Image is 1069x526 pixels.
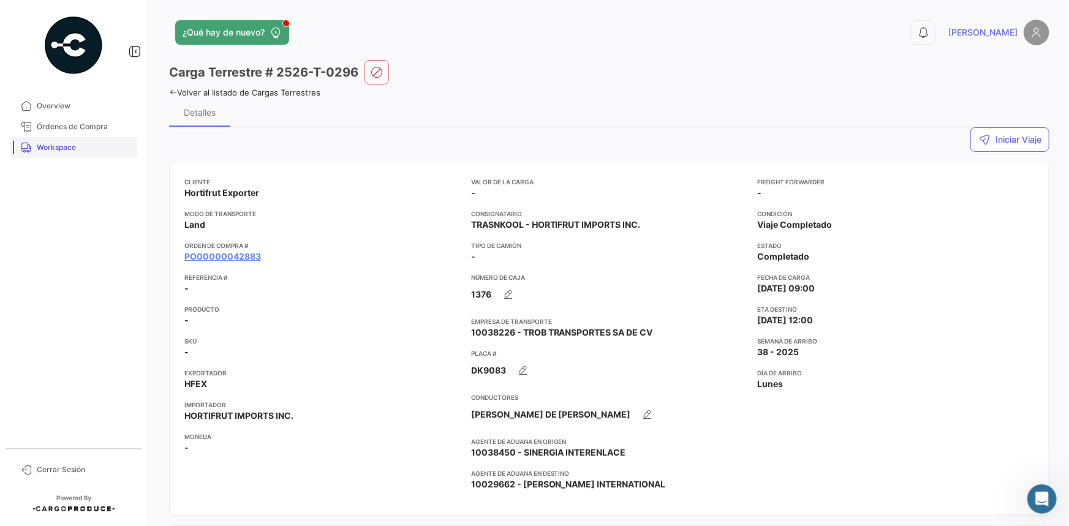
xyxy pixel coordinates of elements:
div: Jose dice… [10,48,235,96]
span: Cerrar Sesión [37,464,132,475]
div: Las respuestas te llegarán aquí y por correo electrónico:✉️[PERSON_NAME][EMAIL_ADDRESS][PERSON_NA... [10,96,201,201]
app-card-info-title: Moneda [184,432,461,441]
span: Workspace [37,142,132,153]
a: Workspace [10,137,137,158]
span: [DATE] 09:00 [757,282,815,295]
span: - [471,187,475,199]
b: Andrielle [68,251,105,260]
div: Jose dice… [10,211,235,247]
app-card-info-title: Fecha de carga [757,272,1034,282]
span: Órdenes de Compra [37,121,132,132]
span: Completado [757,250,809,263]
span: DK9083 [471,364,506,377]
div: Andrielle dice… [10,247,235,276]
div: [PERSON_NAME] [154,218,225,230]
button: Inicio [192,5,215,28]
iframe: Intercom live chat [1027,484,1057,514]
span: Viaje Completado [757,219,832,231]
div: Buenos [PERSON_NAME], un gusto saludarte [10,276,201,314]
app-card-info-title: ETA Destino [757,304,1034,314]
button: Start recording [78,401,88,411]
img: Profile image for Operator [35,7,55,26]
span: HORTIFRUT IMPORTS INC. [184,410,293,422]
span: HFEX [184,378,207,390]
span: - [184,314,189,326]
div: Andrielle dice… [10,315,235,344]
app-card-info-title: Modo de Transporte [184,209,461,219]
app-card-info-title: Empresa de Transporte [471,317,748,326]
app-card-info-title: Orden de Compra # [184,241,461,250]
span: 1376 [471,288,491,301]
span: - [184,282,189,295]
div: Si, claro [10,315,64,342]
div: joined the conversation [68,250,193,261]
span: - [757,187,761,199]
div: buen dia me apoya a dar de alta operador [54,55,225,79]
button: Selector de gif [39,401,48,411]
img: powered-by.png [43,15,104,76]
button: Enviar un mensaje… [210,396,230,416]
div: Andrielle dice… [10,276,235,315]
button: ¿Qué hay de nuevo? [175,20,289,45]
span: [DATE] 12:00 [757,314,813,326]
app-card-info-title: Exportador [184,368,461,378]
b: [PERSON_NAME][EMAIL_ADDRESS][PERSON_NAME][DOMAIN_NAME] [20,128,186,162]
a: Órdenes de Compra [10,116,137,137]
div: Andrielle • Hace 2h [20,372,93,380]
div: [PERSON_NAME] [145,211,235,238]
app-card-info-title: Día de Arribo [757,368,1034,378]
div: Operador agregado [20,351,104,363]
span: 10038450 - SINERGIA INTERENLACE [471,446,626,459]
app-card-info-title: Condición [757,209,1034,219]
button: Adjuntar un archivo [58,401,68,411]
app-card-info-title: Consignatario [471,209,748,219]
div: buen dia me apoya a dar de alta operador [44,48,235,86]
img: placeholder-user.png [1024,20,1049,45]
span: Lunes [757,378,783,390]
b: menos de 1 hora [30,182,111,192]
div: Operator dice… [10,96,235,211]
div: Operador agregadoAndrielle • Hace 2h [10,344,113,370]
app-card-info-title: Número de Caja [471,272,748,282]
app-card-info-title: Producto [184,304,461,314]
a: Overview [10,96,137,116]
span: ¿Qué hay de nuevo? [183,26,265,39]
app-card-info-title: Importador [184,400,461,410]
span: - [184,441,189,454]
h1: Operator [59,12,103,21]
span: TRASNKOOL - HORTIFRUT IMPORTS INC. [471,219,641,231]
span: [PERSON_NAME] [948,26,1018,39]
button: go back [8,5,31,28]
app-card-info-title: Placa # [471,348,748,358]
span: - [471,250,475,263]
div: Profile image for Andrielle [52,249,64,261]
span: [PERSON_NAME] DE [PERSON_NAME] [471,408,631,421]
app-card-info-title: Freight Forwarder [757,177,1034,187]
app-card-info-title: Cliente [184,177,461,187]
div: Buenos [PERSON_NAME], un gusto saludarte [20,283,191,307]
div: Si, claro [20,323,54,335]
a: Volver al listado de Cargas Terrestres [169,88,320,97]
div: Las respuestas te llegarán aquí y por correo electrónico: ✉️ [20,103,191,163]
button: Selector de emoji [19,401,29,411]
div: Detalles [184,107,216,118]
span: Hortifrut Exporter [184,187,259,199]
app-card-info-title: SKU [184,336,461,346]
app-card-info-title: Tipo de Camión [471,241,748,250]
span: Overview [37,100,132,111]
app-card-info-title: Agente de Aduana en Origen [471,437,748,446]
button: Iniciar Viaje [970,127,1049,152]
span: 10029662 - [PERSON_NAME] INTERNATIONAL [471,478,666,490]
span: Land [184,219,205,231]
div: Nuestro tiempo de respuesta habitual 🕒 [20,170,191,193]
app-card-info-title: Semana de Arribo [757,336,1034,346]
span: 10038226 - TROB TRANSPORTES SA DE CV [471,326,653,339]
div: Andrielle dice… [10,344,235,397]
app-card-info-title: Estado [757,241,1034,250]
app-card-info-title: Conductores [471,393,748,402]
div: Cerrar [215,5,237,27]
a: PO00000042883 [184,250,261,263]
app-card-info-title: Valor de la Carga [471,177,748,187]
span: 38 - 2025 [757,346,799,358]
h3: Carga Terrestre # 2526-T-0296 [169,64,358,81]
